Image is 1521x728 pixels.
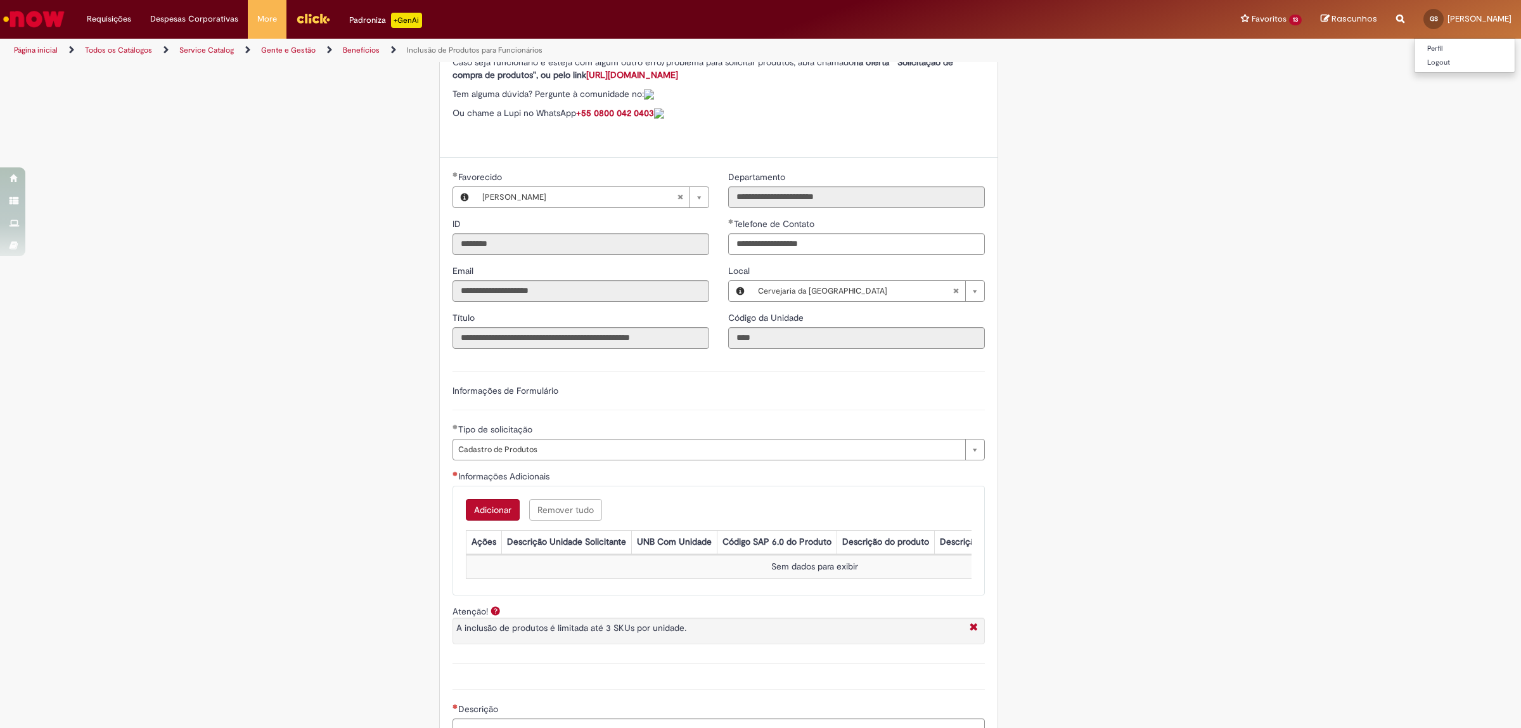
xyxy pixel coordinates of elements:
[1289,15,1302,25] span: 13
[452,233,709,255] input: ID
[966,621,981,635] i: Fechar More information Por question_atencao
[488,606,503,616] span: Ajuda para Atenção!
[728,327,985,349] input: Código da Unidade
[1252,13,1287,25] span: Favoritos
[452,312,477,323] span: Somente leitura - Título
[458,703,501,715] span: Descrição
[728,233,985,255] input: Telefone de Contato
[458,424,535,435] span: Tipo de solicitação
[85,45,152,55] a: Todos os Catálogos
[150,13,238,25] span: Despesas Corporativas
[1321,13,1377,25] a: Rascunhos
[349,13,422,28] div: Padroniza
[458,439,959,460] span: Cadastro de Produtos
[576,107,664,119] a: +55 0800 042 0403
[758,281,953,301] span: Cervejaria da [GEOGRAPHIC_DATA]
[452,606,488,617] label: Atenção!
[452,264,476,277] label: Somente leitura - Email
[671,187,690,207] abbr: Limpar campo Favorecido
[343,45,380,55] a: Benefícios
[728,265,752,276] span: Local
[466,530,501,554] th: Ações
[1415,42,1515,56] a: Perfil
[728,311,806,324] label: Somente leitura - Código da Unidade
[452,471,458,476] span: Necessários
[1415,56,1515,70] a: Logout
[728,171,788,183] label: Somente leitura - Departamento
[452,88,985,100] p: Tem alguma dúvida? Pergunte à comunidade no:
[452,424,458,429] span: Obrigatório Preenchido
[1332,13,1377,25] span: Rascunhos
[452,218,463,230] span: Somente leitura - ID
[1430,15,1438,23] span: GS
[644,89,654,100] img: sys_attachment.do
[179,45,234,55] a: Service Catalog
[453,187,476,207] button: Favorecido, Visualizar este registro Gilvano Rodrigues Dos Santos
[466,555,1164,578] td: Sem dados para exibir
[452,107,985,119] p: Ou chame a Lupi no WhatsApp
[934,530,1065,554] th: Descrição Unidade de Puxada
[87,13,131,25] span: Requisições
[482,187,677,207] span: [PERSON_NAME]
[452,56,953,81] strong: na oferta " Solicitação de compra de produtos", ou pelo link
[1447,13,1511,24] span: [PERSON_NAME]
[734,218,817,230] span: Telefone de Contato
[644,88,654,100] a: Colabora
[391,13,422,28] p: +GenAi
[452,265,476,276] span: Somente leitura - Email
[458,171,504,183] span: Necessários - Favorecido
[456,621,963,634] div: A inclusão de produtos é limitada até 3 SKUs por unidade.
[261,45,316,55] a: Gente e Gestão
[752,281,984,301] a: Cervejaria da [GEOGRAPHIC_DATA]Limpar campo Local
[717,530,837,554] th: Código SAP 6.0 do Produto
[631,530,717,554] th: UNB Com Unidade
[296,9,330,28] img: click_logo_yellow_360x200.png
[452,704,458,709] span: Necessários
[466,499,520,521] button: Add a row for Informações Adicionais
[476,187,709,207] a: [PERSON_NAME]Limpar campo Favorecido
[729,281,752,301] button: Local, Visualizar este registro Cervejaria da Bahia
[946,281,965,301] abbr: Limpar campo Local
[728,171,788,183] span: Somente leitura - Departamento
[728,219,734,224] span: Obrigatório Preenchido
[452,218,463,230] label: Somente leitura - ID
[14,45,58,55] a: Página inicial
[837,530,934,554] th: Descrição do produto
[452,311,477,324] label: Somente leitura - Título
[728,186,985,208] input: Departamento
[452,385,558,396] label: Informações de Formulário
[10,39,1004,62] ul: Trilhas de página
[1,6,67,32] img: ServiceNow
[452,172,458,177] span: Obrigatório Preenchido
[452,280,709,302] input: Email
[501,530,631,554] th: Descrição Unidade Solicitante
[458,471,552,482] span: Informações Adicionais
[452,327,709,349] input: Título
[728,312,806,323] span: Somente leitura - Código da Unidade
[257,13,277,25] span: More
[654,108,664,119] img: sys_attachment.do
[407,45,542,55] a: Inclusão de Produtos para Funcionários
[586,69,678,81] a: [URL][DOMAIN_NAME]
